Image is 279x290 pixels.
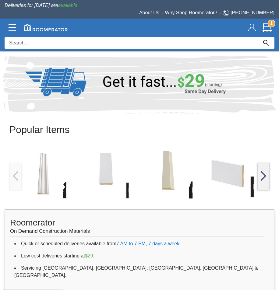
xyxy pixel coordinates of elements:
h1: Roomerator [10,214,264,236]
img: Cart.svg [263,23,272,32]
img: /app/images/Buttons/favicon.jpg [204,147,257,200]
li: Servicing [GEOGRAPHIC_DATA], [GEOGRAPHIC_DATA], [GEOGRAPHIC_DATA], [GEOGRAPHIC_DATA] & [GEOGRAPHI... [14,262,265,281]
img: /app/images/Buttons/favicon.jpg [142,147,195,200]
a: About Us [139,10,159,15]
span: available [58,3,77,8]
li: Quick or scheduled deliveries available from [14,238,265,250]
img: Telephone.svg [223,9,231,17]
img: Search_Icon.svg [263,40,269,46]
img: Categories.svg [9,24,16,31]
span: • [217,12,223,15]
span: Deliveries for [DATE] are [5,3,77,8]
span: $29 [85,253,93,258]
strong: 1 [268,20,275,27]
li: Low cost deliveries starting at . [14,250,265,262]
img: /app/images/Buttons/favicon.jpg [17,147,70,200]
img: /app/images/Buttons/favicon.jpg [79,147,132,200]
input: Search... [5,37,258,49]
h2: Popular Items [9,120,270,140]
a: [PHONE_NUMBER] [231,10,274,15]
span: • [159,12,165,15]
span: 7 AM to 7 PM, 7 days a week. [116,241,181,246]
img: /app/images/Buttons/favicon.jpg [261,170,266,181]
img: roomerator-logo.svg [24,24,68,31]
a: Why Shop Roomerator? [165,10,217,15]
span: On Demand Construction Materials [10,225,90,234]
img: /app/images/Buttons/favicon.jpg [13,170,18,181]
